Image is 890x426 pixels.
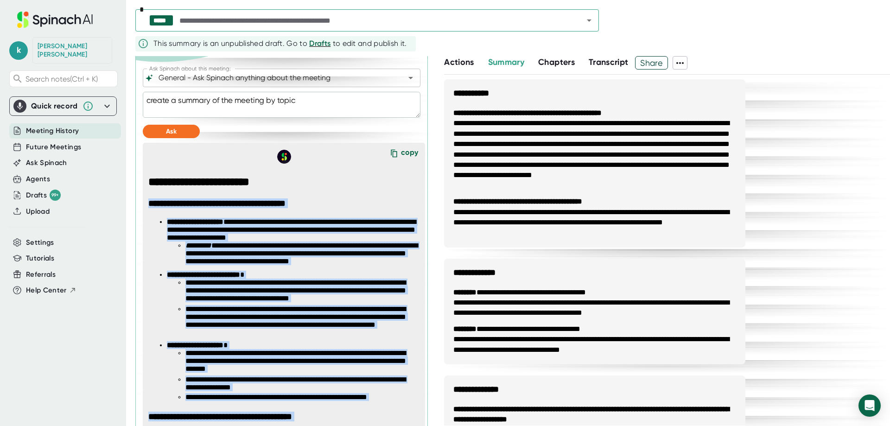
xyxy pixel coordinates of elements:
[488,57,524,67] span: Summary
[404,71,417,84] button: Open
[309,38,331,49] button: Drafts
[589,57,629,67] span: Transcript
[444,56,474,69] button: Actions
[488,56,524,69] button: Summary
[26,158,67,168] button: Ask Spinach
[309,39,331,48] span: Drafts
[583,14,596,27] button: Open
[38,42,107,58] div: Katie Breedlove
[26,174,50,184] button: Agents
[401,148,418,160] div: copy
[589,56,629,69] button: Transcript
[26,190,61,201] button: Drafts 99+
[25,75,98,83] span: Search notes (Ctrl + K)
[143,125,200,138] button: Ask
[26,142,81,153] button: Future Meetings
[143,92,420,118] textarea: create a summary of the meeting by topic
[153,38,407,49] div: This summary is an unpublished draft. Go to to edit and publish it.
[157,71,390,84] input: What can we do to help?
[26,237,54,248] button: Settings
[26,190,61,201] div: Drafts
[26,269,56,280] button: Referrals
[635,56,668,70] button: Share
[538,57,575,67] span: Chapters
[636,55,667,71] span: Share
[26,285,76,296] button: Help Center
[444,57,474,67] span: Actions
[26,126,79,136] button: Meeting History
[50,190,61,201] div: 99+
[166,127,177,135] span: Ask
[9,41,28,60] span: k
[13,97,113,115] div: Quick record
[26,206,50,217] button: Upload
[26,253,54,264] button: Tutorials
[26,285,67,296] span: Help Center
[31,102,78,111] div: Quick record
[538,56,575,69] button: Chapters
[858,394,881,417] div: Open Intercom Messenger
